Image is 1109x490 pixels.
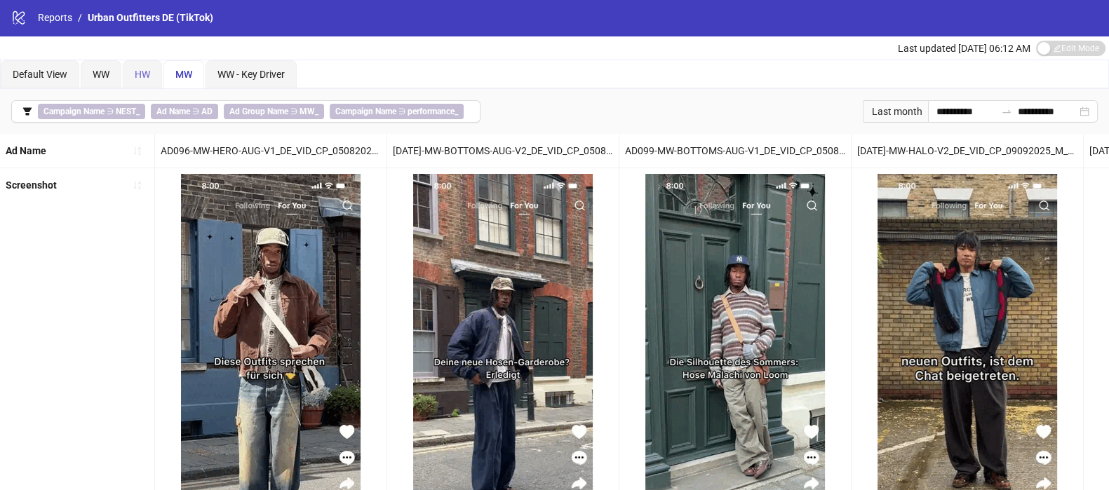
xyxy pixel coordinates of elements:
[13,69,67,80] span: Default View
[229,107,288,116] b: Ad Group Name
[619,134,851,168] div: AD099-MW-BOTTOMS-AUG-V1_DE_VID_CP_05082025_M_CC_SC24_USP11_MW
[35,10,75,25] a: Reports
[387,134,619,168] div: [DATE]-MW-BOTTOMS-AUG-V2_DE_VID_CP_05082025_M_CC_SC24_USP11_MW
[133,180,142,190] span: sort-ascending
[135,69,150,80] span: HW
[116,107,140,116] b: NEST_
[156,107,190,116] b: Ad Name
[224,104,324,119] span: ∋
[335,107,396,116] b: Campaign Name
[330,104,464,119] span: ∋
[201,107,213,116] b: AD
[38,104,145,119] span: ∋
[6,179,57,191] b: Screenshot
[300,107,318,116] b: MW_
[93,69,109,80] span: WW
[78,10,82,25] li: /
[155,134,387,168] div: AD096-MW-HERO-AUG-V1_DE_VID_CP_05082025_M_CC_SC24_None_MW
[43,107,105,116] b: Campaign Name
[408,107,458,116] b: performance_
[151,104,218,119] span: ∋
[1001,106,1012,117] span: swap-right
[11,100,480,123] button: Campaign Name ∋ NEST_Ad Name ∋ ADAd Group Name ∋ MW_Campaign Name ∋ performance_
[217,69,285,80] span: WW - Key Driver
[1001,106,1012,117] span: to
[898,43,1030,54] span: Last updated [DATE] 06:12 AM
[175,69,192,80] span: MW
[133,146,142,156] span: sort-ascending
[863,100,928,123] div: Last month
[88,12,213,23] span: Urban Outfitters DE (TikTok)
[852,134,1083,168] div: [DATE]-MW-HALO-V2_DE_VID_CP_09092025_M_CC_SC24_USP4_MW
[6,145,46,156] b: Ad Name
[22,107,32,116] span: filter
